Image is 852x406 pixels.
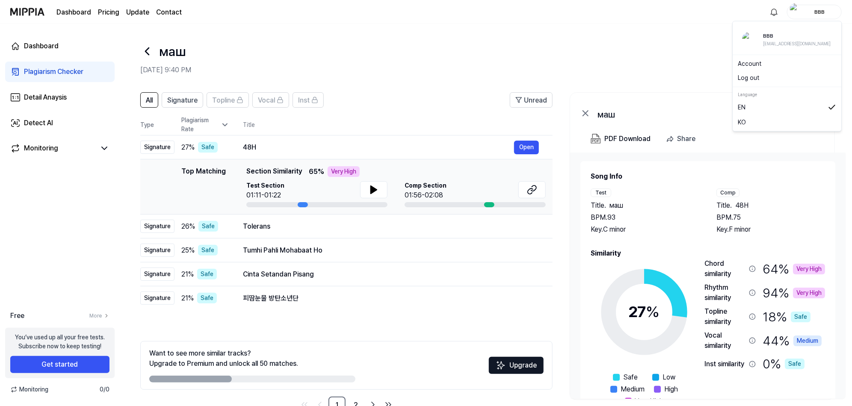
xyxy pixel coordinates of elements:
[677,133,695,144] div: Share
[293,92,324,108] button: Inst
[140,115,175,135] th: Type
[243,221,539,232] div: Tolerans
[252,92,289,108] button: Vocal
[591,171,825,182] h2: Song Info
[10,311,24,321] span: Free
[621,384,645,394] span: Medium
[198,245,218,256] div: Safe
[159,42,186,61] h1: маш
[793,335,822,346] div: Medium
[623,372,638,382] span: Safe
[140,244,175,257] div: Signature
[181,116,229,134] div: Plagiarism Rate
[246,181,284,190] span: Test Section
[735,200,748,211] span: 48H
[591,224,699,235] div: Key. C minor
[162,92,203,108] button: Signature
[309,167,324,177] span: 65 %
[496,360,506,371] img: Sparkles
[803,7,836,16] div: ввв
[646,303,660,321] span: %
[5,87,115,108] a: Detail Anaysis
[246,166,302,177] span: Section Similarity
[591,188,611,197] div: Test
[704,359,745,369] div: Inst similarity
[198,142,218,153] div: Safe
[738,118,837,127] a: KO
[181,269,194,279] span: 21 %
[716,188,740,197] div: Comp
[212,95,235,106] span: Topline
[763,306,811,327] div: 18 %
[243,142,514,153] div: 48H
[243,115,553,135] th: Title
[328,166,360,177] div: Very High
[140,220,175,233] div: Signature
[405,181,447,190] span: Comp Section
[787,5,842,19] button: profileввв
[769,7,779,17] img: 알림
[828,103,837,112] img: 체크
[629,300,660,324] div: 27
[704,259,745,279] div: Chord similarity
[181,142,195,153] span: 27 %
[738,59,837,68] a: Account
[738,74,837,82] button: Log out
[181,221,195,232] span: 26 %
[763,282,825,303] div: 94 %
[146,95,153,106] span: All
[591,200,606,211] span: Title .
[243,245,539,256] div: Tumhi Pahli Mohabaat Ho
[514,141,539,154] button: Open
[198,221,218,232] div: Safe
[24,143,58,153] div: Monitoring
[405,190,447,200] div: 01:56-02:08
[604,133,651,144] div: PDF Download
[591,212,699,223] div: BPM. 93
[591,248,825,259] h2: Similarity
[663,130,702,147] button: Share
[149,348,298,369] div: Want to see more similar tracks? Upgrade to Premium and unlock all 50 matches.
[524,95,547,106] span: Unread
[89,312,109,320] a: More
[140,141,175,154] div: Signature
[763,354,805,374] div: 0 %
[716,224,825,235] div: Key. F minor
[197,293,217,303] div: Safe
[589,130,652,147] button: PDF Download
[5,36,115,56] a: Dashboard
[15,333,105,351] div: You’ve used up all your free tests. Subscribe now to keep testing!
[5,113,115,133] a: Detect AI
[10,143,96,153] a: Monitoring
[140,65,788,75] h2: [DATE] 9:40 PM
[246,190,284,200] div: 01:11-01:22
[24,67,83,77] div: Plagiarism Checker
[156,7,182,18] a: Contact
[126,7,149,18] a: Update
[5,62,115,82] a: Plagiarism Checker
[716,212,825,223] div: BPM. 75
[197,269,217,279] div: Safe
[258,95,275,106] span: Vocal
[598,108,769,118] div: маш
[591,134,601,144] img: PDF Download
[785,359,805,369] div: Safe
[24,41,59,51] div: Dashboard
[10,356,109,373] button: Get started
[510,92,553,108] button: Unread
[140,92,158,108] button: All
[298,95,310,106] span: Inst
[10,385,48,394] span: Monitoring
[704,306,745,327] div: Topline similarity
[763,31,831,40] div: ввв
[704,282,745,303] div: Rhythm similarity
[207,92,249,108] button: Topline
[243,269,539,279] div: Cinta Setandan Pisang
[181,245,195,256] span: 25 %
[763,259,825,279] div: 64 %
[791,312,811,322] div: Safe
[716,200,732,211] span: Title .
[98,7,119,18] a: Pricing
